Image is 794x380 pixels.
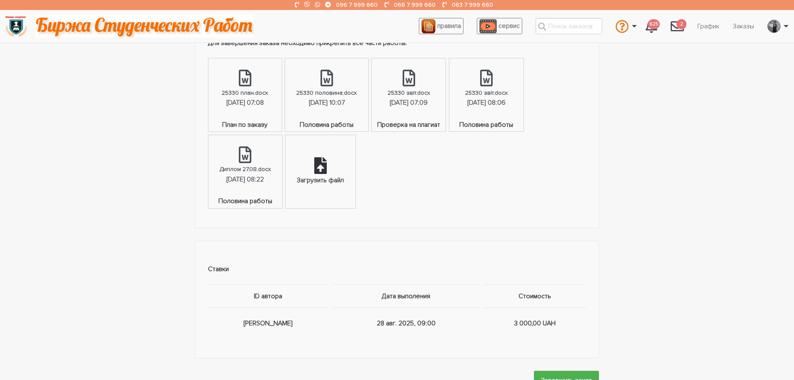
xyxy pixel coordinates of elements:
a: сервис [477,18,522,34]
span: сервис [498,22,520,30]
img: logo-135dea9cf721667cc4ddb0c1795e3ba8b7f362e3d0c04e2cc90b931989920324.png [5,15,28,38]
img: agreement_icon-feca34a61ba7f3d1581b08bc946b2ec1ccb426f67415f344566775c155b7f62c.png [421,19,436,33]
a: Заказы [726,18,761,34]
div: 25330 план.docx [222,88,268,98]
span: Проверка на плагиат [372,120,446,132]
span: Половина работы [208,196,282,208]
a: правила [419,18,463,34]
input: Поиск заказов [536,18,602,34]
img: 20171208_160937.jpg [768,20,780,33]
span: 2 [676,19,686,30]
div: 25330 звіт.docx [465,88,508,98]
a: 096 7 999 660 [336,1,378,8]
td: Ставки [208,254,586,285]
div: 25330 половина.docx [296,88,357,98]
span: Половина работы [285,120,368,132]
img: motto-2ce64da2796df845c65ce8f9480b9c9d679903764b3ca6da4b6de107518df0fe.gif [35,15,254,38]
p: Для завершения заказа небходимо прикрепить все части работы. [208,38,586,49]
a: 625 [639,15,664,38]
td: 28 авг. 2025, 09:00 [331,308,481,339]
div: [DATE] 08:22 [226,174,264,185]
a: Диплом 27.08.docx[DATE] 08:22 [208,135,282,196]
a: 25330 половина.docx[DATE] 10:07 [285,58,368,120]
th: ID автора [208,285,331,308]
a: 2 [664,15,691,38]
img: play_icon-49f7f135c9dc9a03216cfdbccbe1e3994649169d890fb554cedf0eac35a01ba8.png [479,19,497,33]
span: 625 [648,19,660,30]
th: Стоимость [481,285,586,308]
span: Половина работы [449,120,523,132]
a: 25330 звіт.docx[DATE] 07:09 [372,58,446,120]
a: 066 7 999 660 [394,1,436,8]
div: [DATE] 07:09 [390,98,428,108]
div: [DATE] 10:07 [309,98,345,108]
td: [PERSON_NAME] [208,308,331,339]
div: 25330 звіт.docx [388,88,430,98]
div: Загрузить файл [297,175,344,186]
span: правила [437,22,461,30]
a: 25330 звіт.docx[DATE] 08:06 [449,58,523,120]
div: [DATE] 08:06 [467,98,506,108]
div: Диплом 27.08.docx [220,164,271,174]
a: График [691,18,726,34]
td: 3 000,00 UAH [481,308,586,339]
a: 063 7 999 660 [452,1,493,8]
span: План по заказу [208,120,282,132]
a: 25330 план.docx[DATE] 07:08 [208,58,282,120]
div: [DATE] 07:08 [226,98,264,108]
th: Дата выполения [331,285,481,308]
